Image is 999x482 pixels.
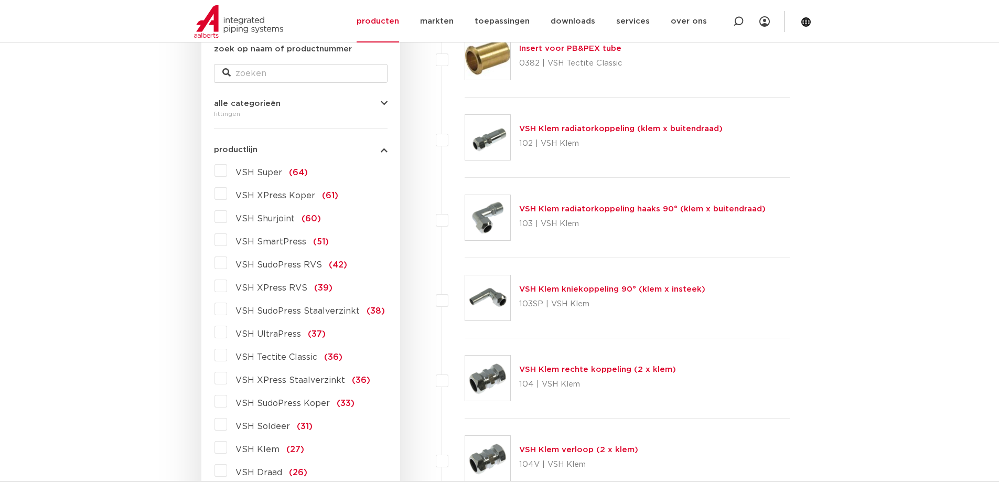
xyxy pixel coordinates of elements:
input: zoeken [214,64,388,83]
span: alle categorieën [214,100,281,108]
p: 103 | VSH Klem [519,216,766,232]
div: fittingen [214,108,388,120]
span: (64) [289,168,308,177]
p: 104V | VSH Klem [519,456,638,473]
img: Thumbnail for Insert voor PB&PEX tube [465,35,510,80]
span: (39) [314,284,332,292]
span: (60) [302,215,321,223]
a: VSH Klem rechte koppeling (2 x klem) [519,366,676,373]
span: (27) [286,445,304,454]
span: VSH UltraPress [235,330,301,338]
span: VSH Shurjoint [235,215,295,223]
p: 104 | VSH Klem [519,376,676,393]
span: (61) [322,191,338,200]
p: 102 | VSH Klem [519,135,723,152]
a: VSH Klem kniekoppeling 90° (klem x insteek) [519,285,705,293]
p: 0382 | VSH Tectite Classic [519,55,622,72]
span: VSH SmartPress [235,238,306,246]
img: Thumbnail for VSH Klem radiatorkoppeling (klem x buitendraad) [465,115,510,160]
span: (26) [289,468,307,477]
span: (31) [297,422,313,431]
p: 103SP | VSH Klem [519,296,705,313]
img: Thumbnail for VSH Klem radiatorkoppeling haaks 90° (klem x buitendraad) [465,195,510,240]
span: (37) [308,330,326,338]
img: Thumbnail for VSH Klem verloop (2 x klem) [465,436,510,481]
button: productlijn [214,146,388,154]
span: VSH Soldeer [235,422,290,431]
span: (36) [352,376,370,384]
span: (51) [313,238,329,246]
span: (42) [329,261,347,269]
img: Thumbnail for VSH Klem rechte koppeling (2 x klem) [465,356,510,401]
span: VSH SudoPress RVS [235,261,322,269]
span: VSH Super [235,168,282,177]
span: (33) [337,399,355,408]
span: VSH Klem [235,445,280,454]
span: VSH XPress Staalverzinkt [235,376,345,384]
span: (36) [324,353,342,361]
span: VSH XPress Koper [235,191,315,200]
span: VSH XPress RVS [235,284,307,292]
span: VSH SudoPress Koper [235,399,330,408]
button: alle categorieën [214,100,388,108]
span: productlijn [214,146,257,154]
span: VSH Tectite Classic [235,353,317,361]
span: (38) [367,307,385,315]
a: VSH Klem radiatorkoppeling (klem x buitendraad) [519,125,723,133]
a: VSH Klem radiatorkoppeling haaks 90° (klem x buitendraad) [519,205,766,213]
img: Thumbnail for VSH Klem kniekoppeling 90° (klem x insteek) [465,275,510,320]
a: VSH Klem verloop (2 x klem) [519,446,638,454]
span: VSH Draad [235,468,282,477]
span: VSH SudoPress Staalverzinkt [235,307,360,315]
label: zoek op naam of productnummer [214,43,352,56]
a: Insert voor PB&PEX tube [519,45,621,52]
